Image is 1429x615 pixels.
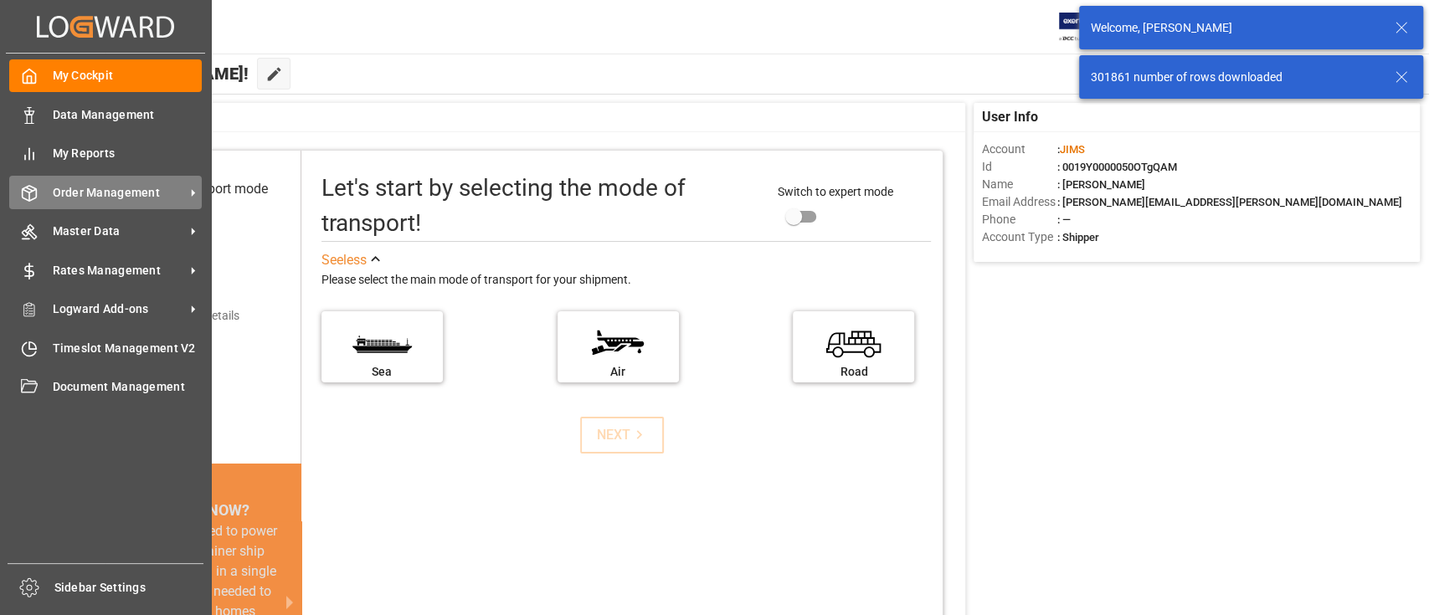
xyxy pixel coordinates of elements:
[1091,19,1379,37] div: Welcome, [PERSON_NAME]
[53,262,185,279] span: Rates Management
[982,193,1057,211] span: Email Address
[982,176,1057,193] span: Name
[9,59,202,92] a: My Cockpit
[801,363,906,381] div: Road
[53,223,185,240] span: Master Data
[1057,231,1099,243] span: : Shipper
[54,579,204,597] span: Sidebar Settings
[1057,161,1177,173] span: : 0019Y0000050OTgQAM
[580,417,664,454] button: NEXT
[1057,143,1085,156] span: :
[53,300,185,318] span: Logward Add-ons
[1091,69,1379,86] div: 301861 number of rows downloaded
[53,378,203,396] span: Document Management
[53,106,203,124] span: Data Management
[1060,143,1085,156] span: JIMS
[9,137,202,170] a: My Reports
[982,107,1038,127] span: User Info
[9,98,202,131] a: Data Management
[53,184,185,202] span: Order Management
[9,331,202,364] a: Timeslot Management V2
[1057,196,1402,208] span: : [PERSON_NAME][EMAIL_ADDRESS][PERSON_NAME][DOMAIN_NAME]
[982,228,1057,246] span: Account Type
[1059,13,1117,42] img: Exertis%20JAM%20-%20Email%20Logo.jpg_1722504956.jpg
[321,250,367,270] div: See less
[53,145,203,162] span: My Reports
[778,185,893,198] span: Switch to expert mode
[53,340,203,357] span: Timeslot Management V2
[982,141,1057,158] span: Account
[982,158,1057,176] span: Id
[1057,213,1071,226] span: : —
[597,425,648,445] div: NEXT
[1057,178,1145,191] span: : [PERSON_NAME]
[321,171,761,241] div: Let's start by selecting the mode of transport!
[982,211,1057,228] span: Phone
[566,363,671,381] div: Air
[321,270,932,290] div: Please select the main mode of transport for your shipment.
[138,179,268,199] div: Select transport mode
[53,67,203,85] span: My Cockpit
[330,363,434,381] div: Sea
[9,371,202,403] a: Document Management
